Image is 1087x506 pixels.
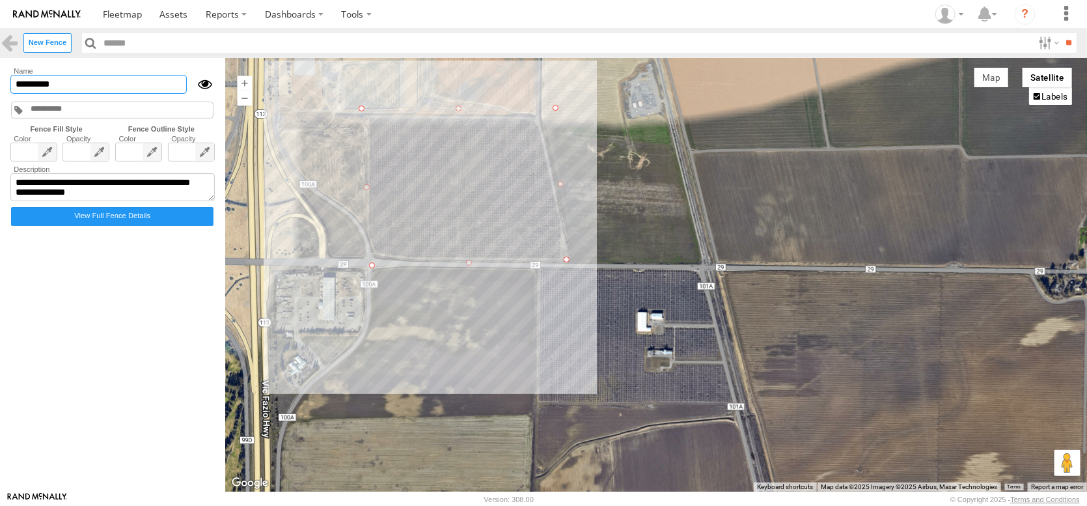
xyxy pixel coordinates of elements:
i: ? [1015,4,1036,25]
label: Name [10,67,215,75]
div: © Copyright 2025 - [950,496,1080,503]
span: Map data ©2025 Imagery ©2025 Airbus, Maxar Technologies [821,483,997,490]
ul: Show satellite imagery [1029,87,1072,105]
label: Click to view fence details [11,207,213,226]
label: Search Filter Options [1034,33,1062,52]
div: Version: 308.00 [484,496,534,503]
a: Terms (opens in new tab) [1008,485,1021,490]
button: Show street map [974,68,1009,87]
img: rand-logo.svg [13,10,81,19]
button: Drag Pegman onto the map to open Street View [1054,450,1080,476]
label: Opacity [62,135,109,143]
img: Google [228,475,271,492]
button: Keyboard shortcuts [757,483,813,492]
div: Dennis Braga [931,5,969,24]
label: Labels [1041,91,1067,102]
label: Fence Fill Style [8,125,105,133]
label: Fence Outline Style [105,125,217,133]
label: Color [115,135,162,143]
a: Open this area in Google Maps (opens a new window) [228,475,271,492]
div: Show/Hide fence [187,75,215,94]
button: Show satellite imagery [1023,68,1073,87]
a: Visit our Website [7,493,67,506]
button: Zoom out [237,91,252,105]
label: Opacity [168,135,215,143]
button: Zoom in [237,76,252,91]
label: Color [10,135,57,143]
a: Terms and Conditions [1011,496,1080,503]
label: Create New Fence [23,33,72,52]
li: Labels [1030,88,1071,104]
a: Report a map error [1031,483,1083,490]
label: Description [10,165,215,173]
